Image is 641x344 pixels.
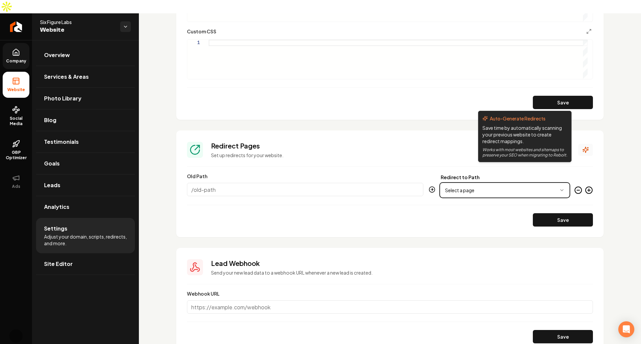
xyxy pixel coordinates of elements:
a: Goals [36,153,135,174]
input: https://example.com/webhook [187,300,593,314]
a: Social Media [3,100,29,132]
label: Redirect to Path [441,175,569,180]
img: Rebolt Logo [10,21,22,32]
a: Company [3,43,29,69]
a: Overview [36,44,135,66]
label: Webhook URL [187,291,220,297]
a: GBP Optimizer [3,134,29,166]
h3: Redirect Pages [211,141,570,150]
div: 1 [187,40,200,46]
img: Sagar Soni [9,329,23,343]
span: Six Figure Labs [40,19,115,25]
a: Leads [36,175,135,196]
span: Photo Library [44,94,81,102]
h3: Lead Webhook [211,259,593,268]
a: Testimonials [36,131,135,152]
span: Services & Areas [44,73,89,81]
button: Save [533,96,593,109]
a: Blog [36,109,135,131]
span: Company [3,58,29,64]
span: Ads [9,184,23,189]
label: Custom CSS [187,29,216,34]
span: Site Editor [44,260,73,268]
p: Save time by automatically scanning your previous website to create redirect mappings. [482,124,567,144]
a: Services & Areas [36,66,135,87]
a: Site Editor [36,253,135,275]
div: Open Intercom Messenger [618,321,634,337]
span: Leads [44,181,60,189]
span: Testimonials [44,138,79,146]
label: Old Path [187,173,207,179]
h3: Auto-Generate Redirects [482,115,567,122]
a: Photo Library [36,88,135,109]
button: Open user button [9,329,23,343]
input: /old-path [187,183,423,196]
button: Save [533,213,593,227]
p: Send your new lead data to a webhook URL whenever a new lead is created. [211,269,593,276]
span: Settings [44,225,67,233]
span: Website [5,87,28,92]
button: Ads [3,168,29,195]
p: Set up redirects for your website. [211,152,570,158]
span: Blog [44,116,56,124]
span: Social Media [3,116,29,126]
p: Works with most websites and sitemaps to preserve your SEO when migrating to Rebolt. [482,147,567,158]
span: Analytics [44,203,69,211]
span: Overview [44,51,70,59]
a: Analytics [36,196,135,218]
span: Adjust your domain, scripts, redirects, and more. [44,233,127,247]
span: Goals [44,159,60,167]
span: Website [40,25,115,35]
span: GBP Optimizer [3,150,29,160]
button: Save [533,330,593,343]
